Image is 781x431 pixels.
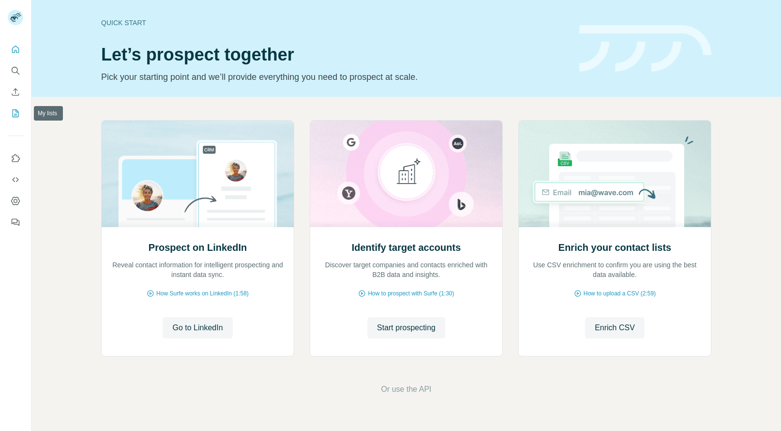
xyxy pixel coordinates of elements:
button: Dashboard [8,192,23,210]
p: Discover target companies and contacts enriched with B2B data and insights. [320,260,493,279]
button: Use Surfe API [8,171,23,188]
button: Use Surfe on LinkedIn [8,150,23,167]
button: My lists [8,105,23,122]
img: Enrich your contact lists [518,121,711,227]
img: Identify target accounts [310,121,503,227]
button: Or use the API [381,384,431,395]
span: Start prospecting [377,322,436,334]
h2: Prospect on LinkedIn [149,241,247,254]
p: Pick your starting point and we’ll provide everything you need to prospect at scale. [101,70,568,84]
h2: Enrich your contact lists [558,241,671,254]
div: Quick start [101,18,568,28]
p: Use CSV enrichment to confirm you are using the best data available. [528,260,701,279]
span: How to prospect with Surfe (1:30) [368,289,454,298]
p: Reveal contact information for intelligent prospecting and instant data sync. [111,260,284,279]
h2: Identify target accounts [352,241,461,254]
span: How Surfe works on LinkedIn (1:58) [156,289,249,298]
button: Feedback [8,214,23,231]
img: Prospect on LinkedIn [101,121,294,227]
span: How to upload a CSV (2:59) [584,289,656,298]
button: Enrich CSV [585,317,645,339]
img: banner [579,25,711,72]
h1: Let’s prospect together [101,45,568,64]
button: Quick start [8,41,23,58]
button: Search [8,62,23,79]
button: Start prospecting [367,317,445,339]
span: Go to LinkedIn [172,322,223,334]
button: Enrich CSV [8,83,23,101]
button: Go to LinkedIn [163,317,232,339]
span: Enrich CSV [595,322,635,334]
